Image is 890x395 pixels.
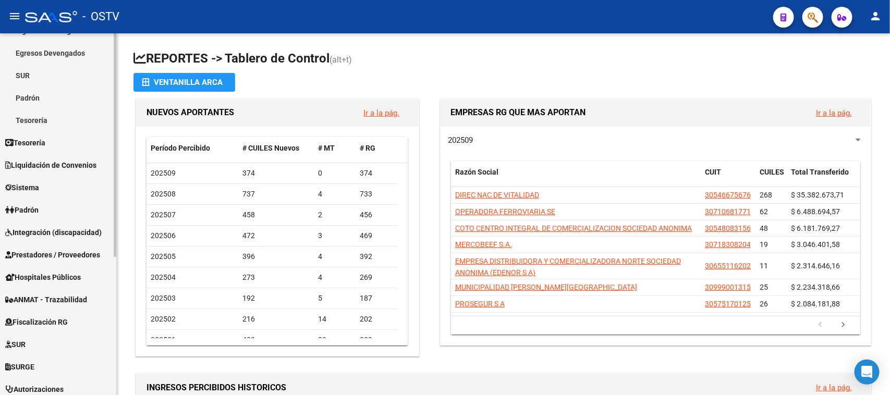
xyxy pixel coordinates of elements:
div: 374 [242,167,310,179]
div: 4 [318,188,351,200]
span: INGRESOS PERCIBIDOS HISTORICOS [147,382,286,392]
span: EMPRESA DISTRIBUIDORA Y COMERCIALIZADORA NORTE SOCIEDAD ANONIMA (EDENOR S A) [455,257,681,277]
div: Ventanilla ARCA [142,73,227,92]
span: Período Percibido [151,144,210,152]
span: $ 2.234.318,66 [791,283,840,291]
span: $ 2.314.646,16 [791,262,840,270]
div: 202 [360,313,393,325]
div: 5 [318,292,351,304]
span: 30546675676 [705,191,751,199]
span: DIREC NAC DE VITALIDAD [455,191,539,199]
a: go to previous page [811,319,831,331]
span: 30548083156 [705,224,751,232]
div: 4 [318,271,351,283]
div: 396 [242,251,310,263]
datatable-header-cell: CUIT [701,161,755,195]
span: 202509 [448,135,473,145]
span: 25 [760,283,768,291]
span: Integración (discapacidad) [5,227,102,238]
span: 30999001315 [705,283,751,291]
span: # MT [318,144,335,152]
div: 4 [318,251,351,263]
button: Ir a la pág. [356,103,408,122]
div: 456 [360,209,393,221]
mat-icon: menu [8,10,21,22]
span: CUILES [760,168,784,176]
span: $ 2.084.181,88 [791,300,840,308]
span: 30718308204 [705,240,751,249]
datatable-header-cell: Total Transferido [787,161,860,195]
div: 374 [360,167,393,179]
div: Open Intercom Messenger [855,360,880,385]
span: 48 [760,224,768,232]
span: 19 [760,240,768,249]
span: NUEVOS APORTANTES [147,107,234,117]
a: Ir a la pág. [364,108,400,118]
span: 202508 [151,190,176,198]
span: OPERADORA FERROVIARIA SE [455,207,555,216]
div: 733 [360,188,393,200]
div: 472 [242,230,310,242]
span: Sistema [5,182,39,193]
div: 216 [242,313,310,325]
div: 458 [242,209,310,221]
span: $ 6.488.694,57 [791,207,840,216]
datatable-header-cell: Razón Social [451,161,701,195]
button: Ir a la pág. [808,103,860,122]
span: - OSTV [82,5,119,28]
a: go to next page [834,319,854,331]
span: 30575170125 [705,300,751,308]
span: SUR [5,339,26,350]
span: 26 [760,300,768,308]
span: PROSEGUR S A [455,300,505,308]
span: $ 35.382.673,71 [791,191,844,199]
span: 202505 [151,252,176,261]
span: 202509 [151,169,176,177]
span: 202503 [151,294,176,302]
datatable-header-cell: # RG [356,137,397,159]
span: Razón Social [455,168,498,176]
datatable-header-cell: # MT [314,137,356,159]
span: Total Transferido [791,168,849,176]
span: 202501 [151,336,176,344]
h1: REPORTES -> Tablero de Control [133,50,873,68]
span: Prestadores / Proveedores [5,249,100,261]
span: MERCOBEEF S.A. [455,240,512,249]
a: Ir a la pág. [816,108,852,118]
div: 402 [242,334,310,346]
span: 202502 [151,315,176,323]
span: # CUILES Nuevos [242,144,299,152]
span: ANMAT - Trazabilidad [5,294,87,305]
div: 3 [318,230,351,242]
datatable-header-cell: CUILES [755,161,787,195]
span: 11 [760,262,768,270]
div: 273 [242,271,310,283]
span: CUIT [705,168,721,176]
span: # RG [360,144,375,152]
div: 320 [360,334,393,346]
div: 14 [318,313,351,325]
datatable-header-cell: # CUILES Nuevos [238,137,314,159]
datatable-header-cell: Período Percibido [147,137,238,159]
span: SURGE [5,361,34,373]
div: 82 [318,334,351,346]
span: Fiscalización RG [5,316,68,328]
span: 268 [760,191,772,199]
span: (alt+t) [330,55,352,65]
span: Hospitales Públicos [5,271,81,283]
span: 202506 [151,231,176,240]
div: 269 [360,271,393,283]
span: MUNICIPALIDAD [PERSON_NAME][GEOGRAPHIC_DATA] [455,283,637,291]
span: Liquidación de Convenios [5,159,96,171]
div: 469 [360,230,393,242]
span: Autorizaciones [5,384,64,395]
div: 392 [360,251,393,263]
span: COTO CENTRO INTEGRAL DE COMERCIALIZACION SOCIEDAD ANONIMA [455,224,692,232]
span: $ 3.046.401,58 [791,240,840,249]
mat-icon: person [869,10,882,22]
span: EMPRESAS RG QUE MAS APORTAN [451,107,586,117]
span: 202507 [151,211,176,219]
span: $ 6.181.769,27 [791,224,840,232]
span: Tesorería [5,137,45,149]
div: 737 [242,188,310,200]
